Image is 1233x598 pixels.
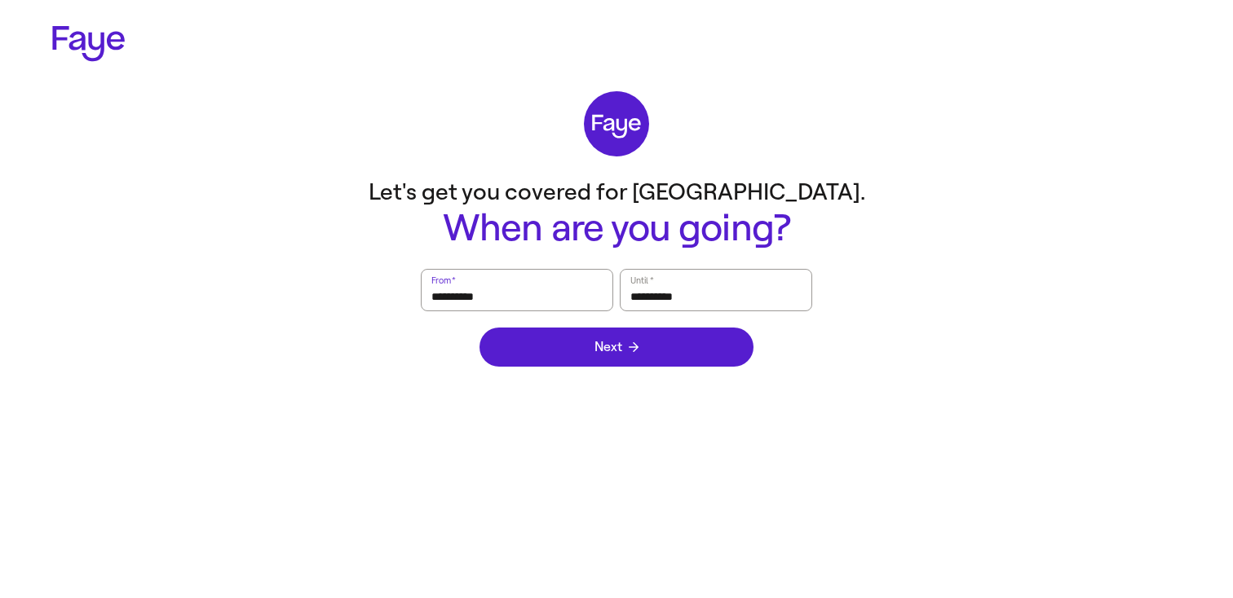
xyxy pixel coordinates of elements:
p: Let's get you covered for [GEOGRAPHIC_DATA]. [290,176,943,208]
span: Next [594,341,639,354]
label: Until [629,272,655,288]
label: From [430,272,457,288]
h1: When are you going? [290,208,943,249]
button: Next [479,328,753,367]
